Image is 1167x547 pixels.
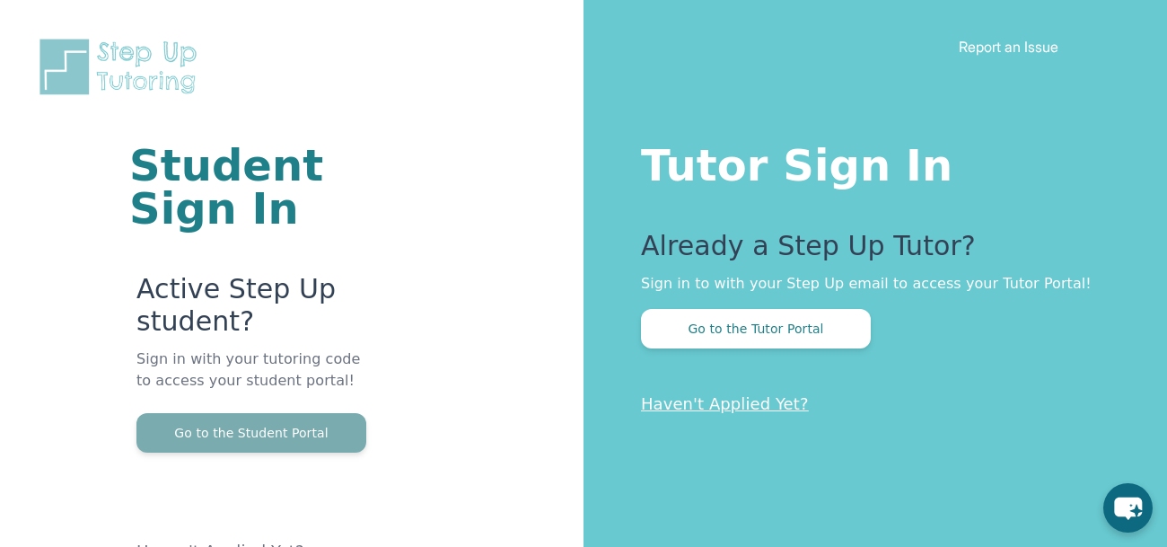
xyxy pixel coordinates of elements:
a: Report an Issue [959,38,1058,56]
p: Active Step Up student? [136,273,368,348]
button: chat-button [1103,483,1153,533]
button: Go to the Student Portal [136,413,366,453]
a: Go to the Student Portal [136,424,366,441]
p: Sign in to with your Step Up email to access your Tutor Portal! [641,273,1095,295]
p: Sign in with your tutoring code to access your student portal! [136,348,368,413]
a: Haven't Applied Yet? [641,394,809,413]
button: Go to the Tutor Portal [641,309,871,348]
p: Already a Step Up Tutor? [641,230,1095,273]
a: Go to the Tutor Portal [641,320,871,337]
h1: Student Sign In [129,144,368,230]
img: Step Up Tutoring horizontal logo [36,36,208,98]
h1: Tutor Sign In [641,137,1095,187]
